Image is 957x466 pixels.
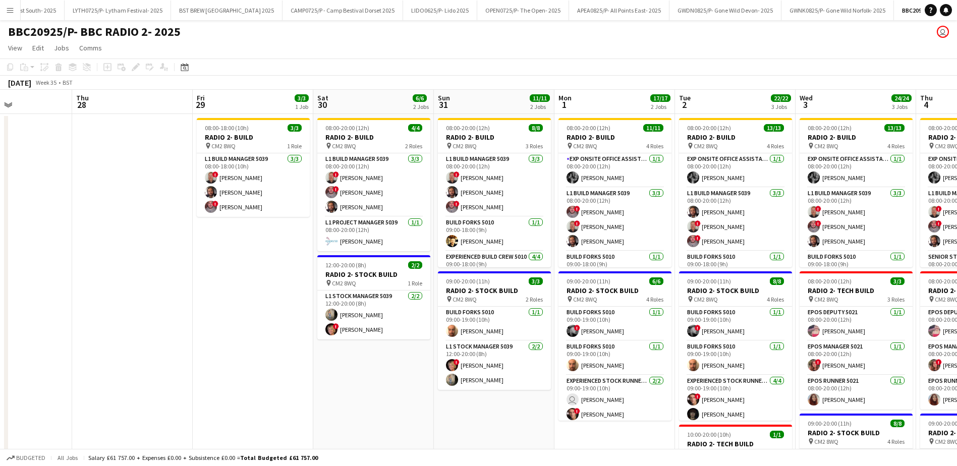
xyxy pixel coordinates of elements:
app-job-card: 08:00-20:00 (12h)13/13RADIO 2- BUILD CM2 8WQ4 RolesExp Onsite Office Assistant 50121/108:00-20:00... [679,118,792,267]
span: 8/8 [890,420,905,427]
span: Jobs [54,43,69,52]
span: 4 Roles [767,296,784,303]
span: 8/8 [770,277,784,285]
span: 3 Roles [887,296,905,303]
span: 4 Roles [646,296,663,303]
button: LYTH0725/P- Lytham Festival- 2025 [65,1,171,20]
app-card-role: Build Forks 50101/109:00-18:00 (9h)[PERSON_NAME] [438,217,551,251]
h3: RADIO 2- TECH BUILD [679,439,792,448]
app-card-role: Build Forks 50101/109:00-18:00 (9h) [800,251,913,285]
app-card-role: EPOS Runner 50211/108:00-20:00 (12h)[PERSON_NAME] [800,375,913,410]
span: Sun [438,93,450,102]
span: 6/6 [413,94,427,102]
span: 1 Role [287,142,302,150]
span: 3/3 [295,94,309,102]
span: 22/22 [771,94,791,102]
span: 08:00-20:00 (12h) [446,124,490,132]
span: 3/3 [890,277,905,285]
span: 08:00-18:00 (10h) [205,124,249,132]
h1: BBC20925/P- BBC RADIO 2- 2025 [8,24,181,39]
span: ! [815,220,821,226]
span: 09:00-20:00 (11h) [687,277,731,285]
span: 09:00-20:00 (11h) [446,277,490,285]
span: 13/13 [764,124,784,132]
a: View [4,41,26,54]
app-card-role: Build Forks 50101/109:00-18:00 (9h) [679,251,792,285]
h3: RADIO 2- STOCK BUILD [438,286,551,295]
h3: RADIO 2- BUILD [679,133,792,142]
a: Edit [28,41,48,54]
span: 2/2 [408,261,422,269]
span: 2 Roles [405,142,422,150]
button: OPEN0725/P- The Open- 2025 [477,1,569,20]
span: 29 [195,99,205,110]
span: ! [695,325,701,331]
span: 3/3 [529,277,543,285]
span: 8/8 [529,124,543,132]
app-card-role: L1 Stock Manager 50392/212:00-20:00 (8h)![PERSON_NAME][PERSON_NAME] [438,341,551,390]
button: CAMP0725/P - Camp Bestival Dorset 2025 [283,1,403,20]
app-user-avatar: Grace Shorten [937,26,949,38]
span: ! [936,220,942,226]
div: 3 Jobs [771,103,791,110]
app-job-card: 12:00-20:00 (8h)2/2RADIO 2- STOCK BUILD CM2 8WQ1 RoleL1 Stock Manager 50392/212:00-20:00 (8h)[PER... [317,255,430,339]
span: Wed [800,93,813,102]
span: 08:00-20:00 (12h) [325,124,369,132]
app-card-role: L1 Project Manager 50391/108:00-20:00 (12h)[PERSON_NAME] [317,217,430,251]
span: 08:00-20:00 (12h) [808,124,852,132]
app-job-card: 08:00-20:00 (12h)13/13RADIO 2- BUILD CM2 8WQ4 RolesExp Onsite Office Assistant 50121/108:00-20:00... [800,118,913,267]
app-card-role: Exp Onsite Office Assistant 50121/108:00-20:00 (12h)[PERSON_NAME] [800,153,913,188]
span: ! [695,220,701,226]
a: Jobs [50,41,73,54]
span: ! [333,186,339,192]
app-job-card: 08:00-20:00 (12h)3/3RADIO 2- TECH BUILD CM2 8WQ3 RolesEPOS Deputy 50211/108:00-20:00 (12h)[PERSON... [800,271,913,410]
span: 31 [436,99,450,110]
span: Fri [197,93,205,102]
a: Comms [75,41,106,54]
app-job-card: 08:00-20:00 (12h)11/11RADIO 2- BUILD CM2 8WQ4 RolesExp Onsite Office Assistant 50121/108:00-20:00... [558,118,671,267]
app-card-role: Build Forks 50101/109:00-19:00 (10h)[PERSON_NAME] [558,341,671,375]
span: CM2 8WQ [332,142,356,150]
app-job-card: 08:00-18:00 (10h)3/3RADIO 2- BUILD CM2 8WQ1 RoleL1 Build Manager 50393/308:00-18:00 (10h)![PERSON... [197,118,310,217]
span: 4 Roles [887,142,905,150]
span: 2 Roles [526,296,543,303]
span: Budgeted [16,454,45,461]
app-card-role: L1 Build Manager 50393/308:00-20:00 (12h)[PERSON_NAME]![PERSON_NAME]![PERSON_NAME] [679,188,792,251]
div: 09:00-20:00 (11h)8/8RADIO 2- STOCK BUILD CM2 8WQ4 RolesBuild Forks 50101/109:00-19:00 (10h)![PERS... [679,271,792,421]
app-card-role: L1 Build Manager 50393/308:00-18:00 (10h)![PERSON_NAME][PERSON_NAME]![PERSON_NAME] [197,153,310,217]
span: 2 [678,99,691,110]
span: Week 35 [33,79,59,86]
span: CM2 8WQ [453,296,477,303]
span: All jobs [55,454,80,461]
span: CM2 8WQ [453,142,477,150]
app-card-role: Experienced Stock Runner 50124/409:00-19:00 (10h)![PERSON_NAME][PERSON_NAME] [679,375,792,453]
div: 2 Jobs [530,103,549,110]
span: 6/6 [649,277,663,285]
span: 09:00-20:00 (11h) [808,420,852,427]
span: Comms [79,43,102,52]
h3: RADIO 2- BUILD [197,133,310,142]
span: 1 [557,99,572,110]
span: ! [574,206,580,212]
h3: RADIO 2- BUILD [317,133,430,142]
app-job-card: 09:00-20:00 (11h)6/6RADIO 2- STOCK BUILD CM2 8WQ4 RolesBuild Forks 50101/109:00-19:00 (10h)![PERS... [558,271,671,421]
span: CM2 8WQ [694,296,718,303]
div: Salary £61 757.00 + Expenses £0.00 + Subsistence £0.00 = [88,454,318,461]
span: ! [936,359,942,365]
button: GWNK0825/P- Gone Wild Norfolk- 2025 [781,1,894,20]
span: Thu [920,93,933,102]
span: 09:00-20:00 (11h) [567,277,610,285]
span: CM2 8WQ [814,142,838,150]
div: 1 Job [295,103,308,110]
span: 1/1 [770,431,784,438]
div: BST [63,79,73,86]
h3: RADIO 2- STOCK BUILD [317,270,430,279]
h3: RADIO 2- BUILD [800,133,913,142]
span: 4/4 [408,124,422,132]
h3: RADIO 2- TECH BUILD [800,286,913,295]
div: 09:00-20:00 (11h)3/3RADIO 2- STOCK BUILD CM2 8WQ2 RolesBuild Forks 50101/109:00-19:00 (10h)[PERSO... [438,271,551,390]
span: 4 [919,99,933,110]
span: 08:00-20:00 (12h) [808,277,852,285]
